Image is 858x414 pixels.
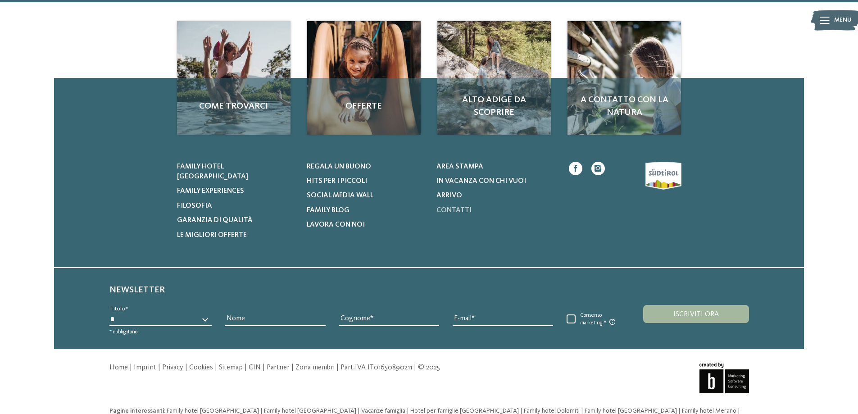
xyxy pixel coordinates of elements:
span: Pagine interessanti: [109,408,165,414]
a: Le migliori offerte [177,230,295,240]
a: Come raggiungere i Familienhotels Südtirol A contatto con la natura [567,21,681,135]
span: Hotel per famiglie [GEOGRAPHIC_DATA] [410,408,519,414]
a: Family hotel [GEOGRAPHIC_DATA] [167,408,260,414]
span: Hits per i piccoli [307,177,367,185]
a: Arrivo [436,191,555,200]
a: Social Media Wall [307,191,425,200]
a: Sitemap [219,364,243,371]
a: Come raggiungere i Familienhotels Südtirol Alto Adige da scoprire [437,21,551,135]
a: Family experiences [177,186,295,196]
a: Hits per i piccoli [307,176,425,186]
span: Family experiences [177,187,244,195]
span: | [158,364,160,371]
a: Vacanze famiglia [361,408,407,414]
span: Filosofia [177,202,212,209]
span: In vacanza con chi vuoi [436,177,526,185]
span: Garanzia di qualità [177,217,253,224]
span: Area stampa [436,163,483,170]
a: Privacy [162,364,183,371]
span: Alto Adige da scoprire [446,94,542,119]
span: | [581,408,583,414]
span: | [185,364,187,371]
span: | [407,408,409,414]
span: | [520,408,522,414]
span: Le migliori offerte [177,232,247,239]
span: | [245,364,247,371]
a: CIN [249,364,261,371]
span: Family hotel [GEOGRAPHIC_DATA] [167,408,259,414]
span: Consenso marketing [576,312,623,327]
a: Lavora con noi [307,220,425,230]
img: Come raggiungere i Familienhotels Südtirol [177,21,291,135]
span: | [260,408,263,414]
span: | [336,364,339,371]
span: | [414,364,416,371]
a: Family hotel Dolomiti [524,408,581,414]
span: Family hotel Dolomiti [524,408,580,414]
a: In vacanza con chi vuoi [436,176,555,186]
a: Filosofia [177,201,295,211]
a: Cookies [189,364,213,371]
a: Imprint [134,364,156,371]
a: Partner [267,364,290,371]
img: Come raggiungere i Familienhotels Südtirol [307,21,421,135]
a: Family hotel [GEOGRAPHIC_DATA] [585,408,678,414]
span: Newsletter [109,286,165,295]
button: Iscriviti ora [643,305,749,323]
span: Vacanze famiglia [361,408,405,414]
img: Come raggiungere i Familienhotels Südtirol [567,21,681,135]
a: Family hotel Merano [682,408,738,414]
span: * obbligatorio [109,329,137,335]
span: Come trovarci [186,100,281,113]
span: © 2025 [418,364,440,371]
span: Family hotel [GEOGRAPHIC_DATA] [585,408,677,414]
span: | [678,408,681,414]
a: Hotel per famiglie [GEOGRAPHIC_DATA] [410,408,520,414]
span: Family hotel [GEOGRAPHIC_DATA] [177,163,248,180]
span: Regala un buono [307,163,371,170]
span: A contatto con la natura [577,94,672,119]
span: Family hotel [GEOGRAPHIC_DATA] [264,408,356,414]
span: Family hotel Merano [682,408,736,414]
span: Family Blog [307,207,350,214]
a: Area stampa [436,162,555,172]
span: | [263,364,265,371]
a: Regala un buono [307,162,425,172]
a: Come raggiungere i Familienhotels Südtirol Come trovarci [177,21,291,135]
span: | [215,364,217,371]
a: Come raggiungere i Familienhotels Südtirol Offerte [307,21,421,135]
a: Family hotel [GEOGRAPHIC_DATA] [264,408,358,414]
a: Contatti [436,205,555,215]
span: | [738,408,740,414]
a: Family hotel [GEOGRAPHIC_DATA] [177,162,295,182]
a: Zona membri [295,364,335,371]
img: Brandnamic GmbH | Leading Hospitality Solutions [699,363,749,393]
span: Social Media Wall [307,192,373,199]
span: | [358,408,360,414]
span: Arrivo [436,192,462,199]
span: Lavora con noi [307,221,365,228]
span: Offerte [316,100,412,113]
span: | [291,364,294,371]
span: Contatti [436,207,472,214]
a: Home [109,364,128,371]
a: Garanzia di qualità [177,215,295,225]
span: Part.IVA IT01650890211 [340,364,412,371]
span: Iscriviti ora [673,311,719,318]
a: Family Blog [307,205,425,215]
span: | [130,364,132,371]
img: Come raggiungere i Familienhotels Südtirol [437,21,551,135]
